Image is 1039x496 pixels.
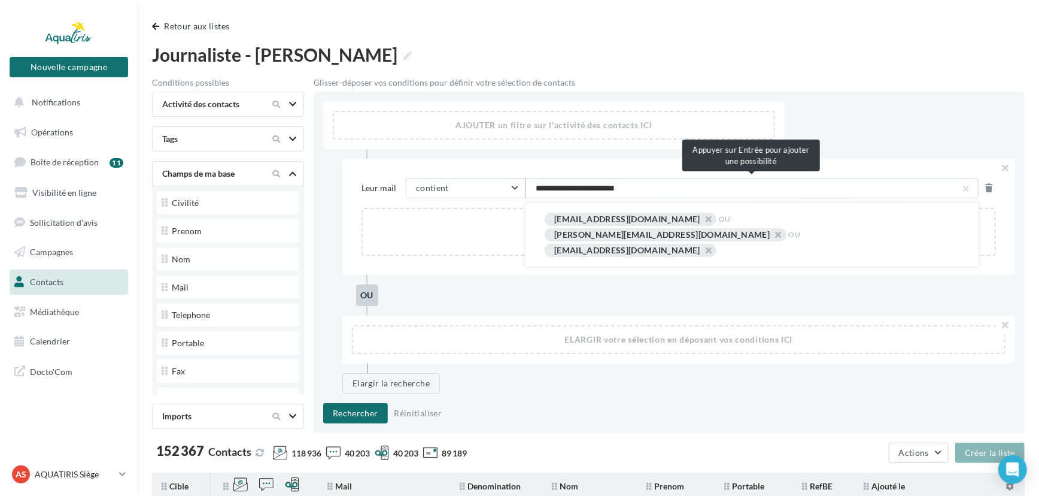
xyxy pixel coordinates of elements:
[899,447,929,458] span: Actions
[719,214,731,225] span: OU
[646,481,684,491] span: Prenom
[157,98,258,110] div: Activité des contacts
[172,283,189,292] div: Mail
[30,277,63,287] span: Contacts
[7,240,130,265] a: Campagnes
[172,255,190,264] div: Nom
[10,57,128,77] button: Nouvelle campagne
[30,364,72,379] span: Docto'Com
[157,410,258,422] div: Imports
[291,444,323,462] span: 118 936
[110,158,123,168] div: 11
[32,187,96,198] span: Visibilité en ligne
[356,285,378,306] div: ou
[152,19,234,34] button: Retour aux listes
[393,445,420,462] span: 40 203
[864,481,905,491] span: Ajouté le
[31,157,99,167] span: Boîte de réception
[7,329,130,354] a: Calendrier
[10,463,128,486] a: AS AQUATIRIS Siège
[7,90,126,115] button: Notifications
[342,373,440,394] button: Elargir la recherche
[323,403,388,424] button: Rechercher
[35,468,114,480] p: AQUATIRIS Siège
[172,339,204,347] div: Portable
[361,182,406,194] span: Leur mail
[32,97,80,107] span: Notifications
[172,227,202,235] div: Prenom
[554,214,700,224] div: [EMAIL_ADDRESS][DOMAIN_NAME]
[724,481,764,491] span: Portable
[7,270,130,295] a: Contacts
[157,168,258,180] div: Champs de ma base
[7,149,130,175] a: Boîte de réception11
[31,127,73,137] span: Opérations
[554,245,700,255] div: [EMAIL_ADDRESS][DOMAIN_NAME]
[30,336,70,346] span: Calendrier
[172,311,210,319] div: Telephone
[172,367,185,376] div: Fax
[998,455,1027,484] div: Open Intercom Messenger
[390,406,447,421] button: Réinitialiser
[7,210,130,235] a: Sollicitation d'avis
[406,178,525,198] button: contient
[460,481,521,491] span: Denomination
[16,468,26,480] span: AS
[162,481,189,491] span: Cible
[7,300,130,325] a: Médiathèque
[344,445,371,462] span: 40 203
[7,120,130,145] a: Opérations
[552,481,578,491] span: Nom
[789,230,801,240] span: OU
[955,443,1025,463] button: Créer la liste
[172,199,199,207] div: Civilité
[554,229,770,240] div: [PERSON_NAME][EMAIL_ADDRESS][DOMAIN_NAME]
[441,445,468,462] span: 89 189
[416,183,449,193] span: contient
[30,217,98,227] span: Sollicitation d'avis
[156,444,204,458] span: 152 367
[682,140,820,171] div: Appuyer sur Entrée pour ajouter une possibilité
[152,78,304,87] div: Conditions possibles
[7,359,130,384] a: Docto'Com
[802,481,833,491] span: RefBE
[327,481,352,491] span: Mail
[889,443,949,463] button: Actions
[152,43,412,66] span: Journaliste - [PERSON_NAME]
[30,247,73,257] span: Campagnes
[30,307,79,317] span: Médiathèque
[7,180,130,205] a: Visibilité en ligne
[314,78,1025,87] div: Glisser-déposer vos conditions pour définir votre sélection de contacts
[208,445,251,458] span: Contacts
[157,133,258,145] div: Tags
